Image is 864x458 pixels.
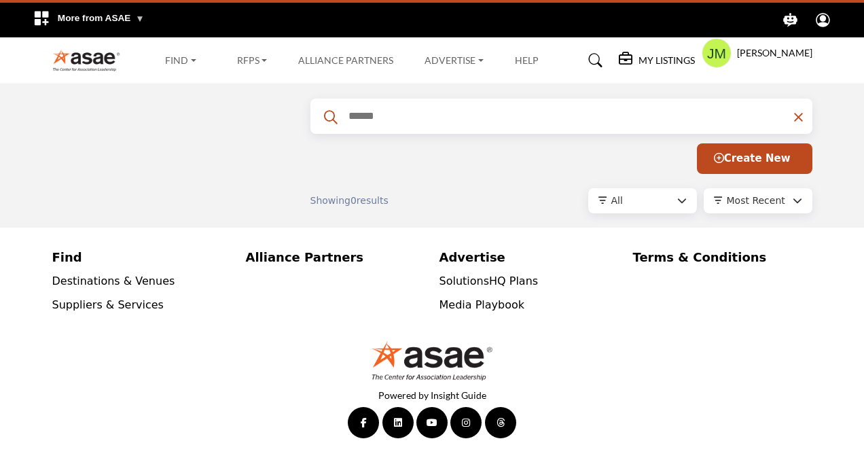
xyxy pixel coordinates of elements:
button: Show hide supplier dropdown [702,38,732,68]
a: Search [575,50,611,71]
h5: [PERSON_NAME] [737,46,812,60]
a: RFPs [228,51,277,70]
img: site Logo [52,49,128,71]
a: Find [156,51,206,70]
a: Alliance Partners [246,248,425,266]
span: More from ASAE [58,13,145,23]
a: Terms & Conditions [633,248,812,266]
a: YouTube Link [416,407,448,438]
span: Most Recent [727,195,785,206]
div: My Listings [619,52,695,69]
button: Create New [697,143,812,174]
a: Advertise [415,51,493,70]
a: Advertise [439,248,619,266]
a: Alliance Partners [298,54,393,66]
h5: My Listings [638,54,695,67]
div: Showing results [310,194,461,208]
a: Instagram Link [450,407,482,438]
a: Help [515,54,539,66]
span: All [611,195,623,206]
a: Powered by Insight Guide [378,389,486,401]
a: Suppliers & Services [52,298,164,311]
img: No Site Logo [371,340,493,381]
span: 0 [350,195,357,206]
a: Find [52,248,232,266]
a: Threads Link [485,407,516,438]
a: SolutionsHQ Plans [439,275,539,287]
span: Create New [714,152,791,164]
a: Destinations & Venues [52,275,175,287]
a: Media Playbook [439,298,525,311]
div: More from ASAE [24,3,153,37]
a: Facebook Link [348,407,379,438]
a: LinkedIn Link [382,407,414,438]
